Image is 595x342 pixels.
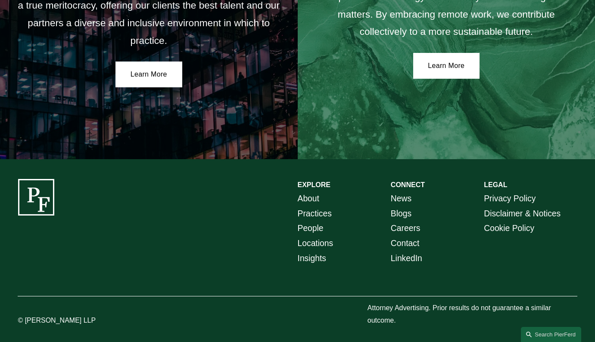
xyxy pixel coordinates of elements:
strong: EXPLORE [298,181,330,188]
a: Disclaimer & Notices [484,206,561,222]
a: Careers [391,221,421,236]
a: Contact [391,236,420,251]
a: Blogs [391,206,411,222]
strong: CONNECT [391,181,425,188]
a: Insights [298,251,327,266]
a: LinkedIn [391,251,422,266]
a: Search this site [521,327,581,342]
a: Locations [298,236,333,251]
a: News [391,191,411,206]
p: © [PERSON_NAME] LLP [18,314,134,327]
a: Learn More [115,62,182,87]
a: Privacy Policy [484,191,536,206]
a: People [298,221,324,236]
p: Attorney Advertising. Prior results do not guarantee a similar outcome. [368,302,577,327]
a: About [298,191,319,206]
strong: LEGAL [484,181,507,188]
a: Cookie Policy [484,221,534,236]
a: Learn More [413,53,480,79]
a: Practices [298,206,332,222]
